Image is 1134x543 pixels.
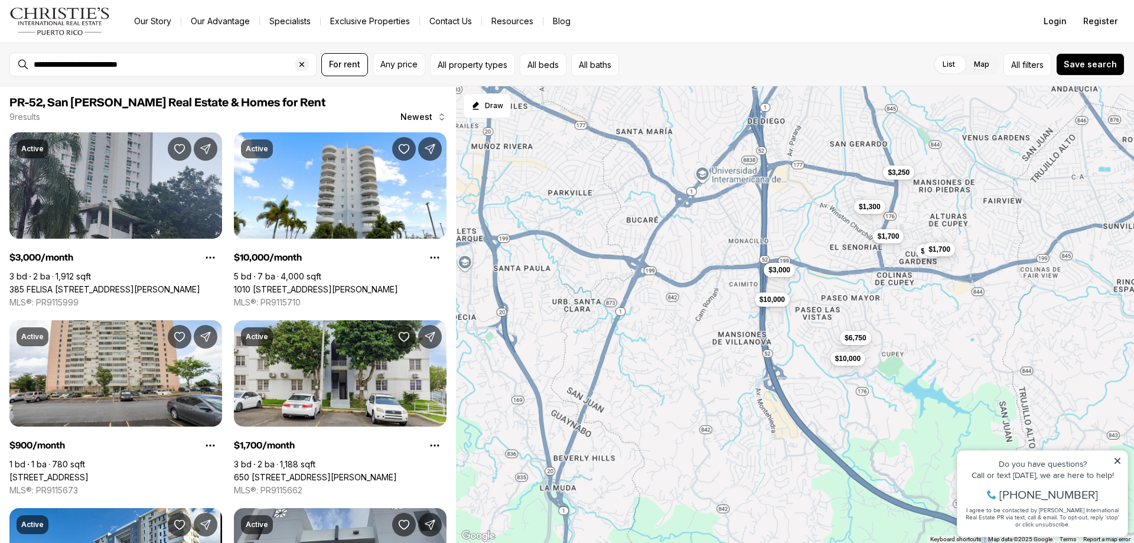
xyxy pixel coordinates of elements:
button: Clear search input [295,53,316,76]
p: 9 results [9,112,40,122]
p: Active [246,144,268,154]
a: Blog [543,13,580,30]
div: Call or text [DATE], we are here to help! [12,38,171,46]
button: $10,000 [830,352,865,366]
a: 650 CALLE CECILIANA #704, SAN JUAN PR, 00926 [234,472,397,483]
button: Property options [198,246,222,269]
button: Share Property [194,137,217,161]
span: $3,250 [888,168,910,177]
button: $1,300 [854,200,885,214]
span: $6,750 [845,333,866,343]
span: I agree to be contacted by [PERSON_NAME] International Real Estate PR via text, call & email. To ... [15,73,168,95]
span: Login [1044,17,1067,26]
button: Newest [393,105,454,129]
a: Our Advantage [181,13,259,30]
button: Share Property [194,513,217,537]
span: $900 [921,246,937,256]
span: $1,700 [928,245,950,254]
span: Newest [400,112,432,122]
p: Active [246,332,268,342]
a: 1010 CALLE ORQUID #1106, SAN JUAN PR, 00927 [234,284,398,295]
button: Save Property: 176 AVE. VICTOR M LABIOSA [392,513,416,537]
button: Property options [423,434,447,457]
button: Share Property [418,137,442,161]
button: Contact Us [420,13,481,30]
button: Allfilters [1003,53,1051,76]
button: Save Property: 650 CALLE CECILIANA #704 [392,325,416,349]
button: Start drawing [463,93,511,118]
span: PR-52, San [PERSON_NAME] Real Estate & Homes for Rent [9,97,325,109]
button: All beds [520,53,566,76]
button: Share Property [194,325,217,349]
a: Resources [482,13,543,30]
a: Exclusive Properties [321,13,419,30]
span: $10,000 [835,354,861,363]
p: Active [246,520,268,529]
span: $1,700 [878,232,900,241]
button: $6,750 [840,331,871,345]
a: Our Story [125,13,181,30]
a: 385 FELISA RINCON DE GAUTIER #1401, SAN JUAN PR, 00926 [9,284,200,295]
button: $3,250 [883,165,914,180]
button: Any price [373,53,425,76]
button: $1,700 [873,229,904,243]
button: Save search [1056,53,1125,76]
button: Save Property: 1783 STA ÁGUEDA #405 [168,513,191,537]
span: For rent [329,60,360,69]
div: Do you have questions? [12,27,171,35]
span: $1,300 [859,202,881,212]
button: $10,000 [755,292,790,307]
button: For rent [321,53,368,76]
p: Active [21,520,44,529]
span: filters [1022,58,1044,71]
span: Save search [1064,60,1117,69]
span: Any price [380,60,418,69]
span: $10,000 [760,295,785,304]
button: Register [1076,9,1125,33]
button: Property options [198,434,222,457]
img: logo [9,7,110,35]
button: Property options [423,246,447,269]
button: Save Property: 1 CALLE 11 #803 [168,325,191,349]
button: $1,700 [924,242,955,256]
span: $3,000 [768,265,790,275]
button: Share Property [418,325,442,349]
span: All [1011,58,1020,71]
button: All baths [571,53,619,76]
span: [PHONE_NUMBER] [48,56,147,67]
label: List [933,54,964,75]
span: Register [1083,17,1117,26]
button: Save Property: 1010 CALLE ORQUID #1106 [392,137,416,161]
button: Share Property [418,513,442,537]
button: Save Property: 385 FELISA RINCON DE GAUTIER #1401 [168,137,191,161]
a: Specialists [260,13,320,30]
p: Active [21,144,44,154]
button: All property types [430,53,515,76]
label: Map [964,54,999,75]
button: $3,000 [764,263,795,277]
button: $900 [916,244,941,258]
a: 1 CALLE 11 #803, CUPEY PR, 00926 [9,472,89,483]
button: Login [1037,9,1074,33]
p: Active [21,332,44,342]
